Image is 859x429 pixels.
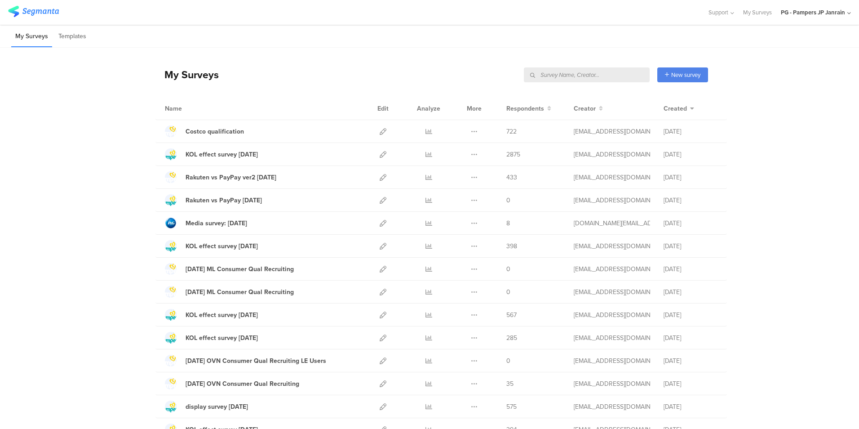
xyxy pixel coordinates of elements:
div: [DATE] [664,150,717,159]
li: Templates [54,26,90,47]
span: Support [708,8,728,17]
div: oki.y.2@pg.com [574,333,650,343]
a: [DATE] OVN Consumer Qual Recruiting [165,378,299,389]
div: Name [165,104,219,113]
div: [DATE] [664,379,717,389]
span: 0 [506,264,510,274]
div: [DATE] [664,402,717,411]
div: [DATE] [664,333,717,343]
a: KOL effect survey [DATE] [165,309,258,321]
div: Aug'25 ML Consumer Qual Recruiting [186,264,294,274]
a: Media survey: [DATE] [165,217,247,229]
div: display survey May'25 [186,402,248,411]
div: More [465,97,484,120]
a: Rakuten vs PayPay ver2 [DATE] [165,171,276,183]
span: 567 [506,310,517,320]
div: Costco qualification [186,127,244,136]
div: Rakuten vs PayPay Aug25 [186,196,262,205]
div: [DATE] [664,264,717,274]
a: KOL effect survey [DATE] [165,332,258,344]
div: PG - Pampers JP Janrain [781,8,845,17]
div: My Surveys [155,67,219,82]
div: [DATE] [664,310,717,320]
span: 0 [506,287,510,297]
li: My Surveys [11,26,52,47]
div: Edit [373,97,393,120]
span: 285 [506,333,517,343]
div: KOL effect survey Jun 25 [186,333,258,343]
a: display survey [DATE] [165,401,248,412]
div: oki.y.2@pg.com [574,264,650,274]
div: [DATE] [664,356,717,366]
span: 0 [506,356,510,366]
div: pang.jp@pg.com [574,219,650,228]
a: KOL effect survey [DATE] [165,148,258,160]
span: 433 [506,173,517,182]
span: 2875 [506,150,520,159]
span: 722 [506,127,517,136]
div: Media survey: Sep'25 [186,219,247,228]
a: Costco qualification [165,125,244,137]
span: 398 [506,241,517,251]
div: saito.s.2@pg.com [574,127,650,136]
a: [DATE] OVN Consumer Qual Recruiting LE Users [165,355,326,366]
div: [DATE] [664,219,717,228]
div: KOL effect survey Aug 25 [186,241,258,251]
a: [DATE] ML Consumer Qual Recruiting [165,286,294,298]
div: makimura.n@pg.com [574,287,650,297]
button: Respondents [506,104,551,113]
span: Respondents [506,104,544,113]
div: makimura.n@pg.com [574,356,650,366]
span: Creator [574,104,596,113]
div: saito.s.2@pg.com [574,402,650,411]
a: Rakuten vs PayPay [DATE] [165,194,262,206]
div: KOL effect survey Sep 25 [186,150,258,159]
div: [DATE] [664,241,717,251]
div: [DATE] [664,196,717,205]
div: Jun'25 OVN Consumer Qual Recruiting LE Users [186,356,326,366]
button: Created [664,104,694,113]
span: 8 [506,219,510,228]
div: [DATE] [664,173,717,182]
div: saito.s.2@pg.com [574,173,650,182]
div: saito.s.2@pg.com [574,196,650,205]
div: Analyze [415,97,442,120]
div: Rakuten vs PayPay ver2 Aug25 [186,173,276,182]
button: Creator [574,104,603,113]
div: oki.y.2@pg.com [574,241,650,251]
div: Jul'25 ML Consumer Qual Recruiting [186,287,294,297]
span: New survey [671,71,700,79]
div: saito.s.2@pg.com [574,310,650,320]
a: KOL effect survey [DATE] [165,240,258,252]
div: oki.y.2@pg.com [574,150,650,159]
div: Jun'25 OVN Consumer Qual Recruiting [186,379,299,389]
input: Survey Name, Creator... [524,67,650,82]
div: KOL effect survey Jul 25 [186,310,258,320]
div: [DATE] [664,287,717,297]
span: 35 [506,379,514,389]
div: [DATE] [664,127,717,136]
span: 0 [506,196,510,205]
span: Created [664,104,687,113]
a: [DATE] ML Consumer Qual Recruiting [165,263,294,275]
img: segmanta logo [8,6,59,17]
span: 575 [506,402,517,411]
div: makimura.n@pg.com [574,379,650,389]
